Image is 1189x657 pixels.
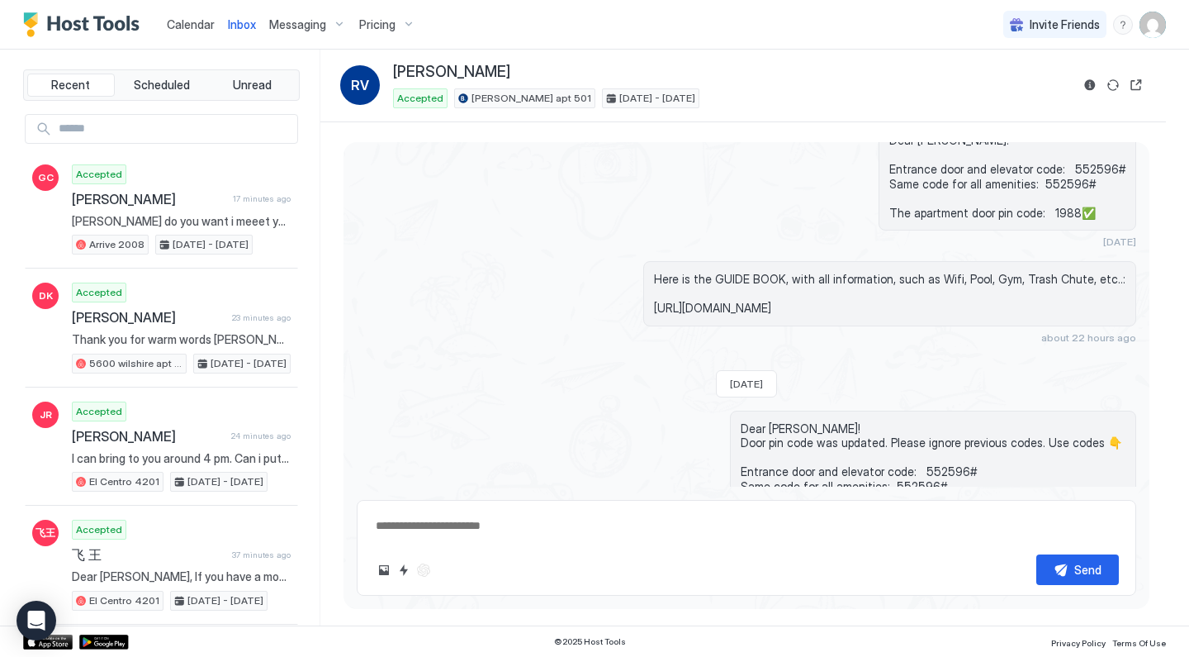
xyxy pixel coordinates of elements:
[471,91,591,106] span: [PERSON_NAME] apt 501
[1036,555,1119,585] button: Send
[72,214,291,229] span: [PERSON_NAME] do you want i meeet you 3 pm ? i guess cleaning can be done by this time but not su...
[72,191,226,207] span: [PERSON_NAME]
[228,16,256,33] a: Inbox
[1074,561,1101,578] div: Send
[889,133,1125,220] span: Dear [PERSON_NAME]! Entrance door and elevator code: 552596# Same code for all amenities: 552596#...
[1103,236,1136,248] span: [DATE]
[1103,75,1123,95] button: Sync reservation
[72,309,225,326] span: [PERSON_NAME]
[394,560,414,580] button: Quick reply
[27,74,115,97] button: Recent
[38,170,54,185] span: GC
[208,74,296,97] button: Unread
[1051,633,1106,650] a: Privacy Policy
[1112,638,1166,648] span: Terms Of Use
[374,560,394,580] button: Upload image
[741,421,1125,523] span: Dear [PERSON_NAME]! Door pin code was updated. Please ignore previous codes. Use codes 👇 Entrance...
[23,12,147,37] a: Host Tools Logo
[619,91,695,106] span: [DATE] - [DATE]
[173,237,249,252] span: [DATE] - [DATE]
[351,75,369,95] span: RV
[269,17,326,32] span: Messaging
[89,593,159,608] span: El Centro 4201
[187,474,263,489] span: [DATE] - [DATE]
[23,69,300,101] div: tab-group
[232,312,291,323] span: 23 minutes ago
[1030,17,1100,32] span: Invite Friends
[359,17,396,32] span: Pricing
[1051,638,1106,648] span: Privacy Policy
[1080,75,1100,95] button: Reservation information
[89,474,159,489] span: El Centro 4201
[730,378,763,390] span: [DATE]
[554,636,626,647] span: © 2025 Host Tools
[72,546,225,563] span: 飞 王
[654,272,1125,316] span: Here is the GUIDE BOOK, with all information, such as Wifi, Pool, Gym, Trash Chute, etc..: [URL][...
[1139,12,1166,38] div: User profile
[72,332,291,347] span: Thank you for warm words [PERSON_NAME]. Doing that business its not very easy as it can looks lik...
[1112,633,1166,650] a: Terms Of Use
[118,74,206,97] button: Scheduled
[72,428,225,445] span: [PERSON_NAME]
[89,237,144,252] span: Arrive 2008
[397,91,443,106] span: Accepted
[72,569,291,584] span: Dear [PERSON_NAME], If you have a moment, we’d truly appreciate it if you could leave a REVIEW ab...
[40,407,52,422] span: JR
[228,17,256,31] span: Inbox
[52,115,297,143] input: Input Field
[233,78,272,93] span: Unread
[1113,15,1133,35] div: menu
[1126,75,1146,95] button: Open reservation
[72,451,291,466] span: I can bring to you around 4 pm. Can i put inside apartment if you not home?
[211,356,287,371] span: [DATE] - [DATE]
[76,522,122,537] span: Accepted
[167,16,215,33] a: Calendar
[1041,331,1136,344] span: about 22 hours ago
[393,63,510,82] span: [PERSON_NAME]
[187,593,263,608] span: [DATE] - [DATE]
[51,78,90,93] span: Recent
[89,356,182,371] span: 5600 wilshire apt 209
[233,193,291,204] span: 17 minutes ago
[79,635,129,650] a: Google Play Store
[231,431,291,441] span: 24 minutes ago
[17,601,56,640] div: Open Intercom Messenger
[39,288,53,303] span: DK
[36,526,55,540] span: 飞王
[76,404,122,419] span: Accepted
[76,167,122,182] span: Accepted
[76,285,122,300] span: Accepted
[23,635,73,650] a: App Store
[232,550,291,560] span: 37 minutes ago
[134,78,190,93] span: Scheduled
[167,17,215,31] span: Calendar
